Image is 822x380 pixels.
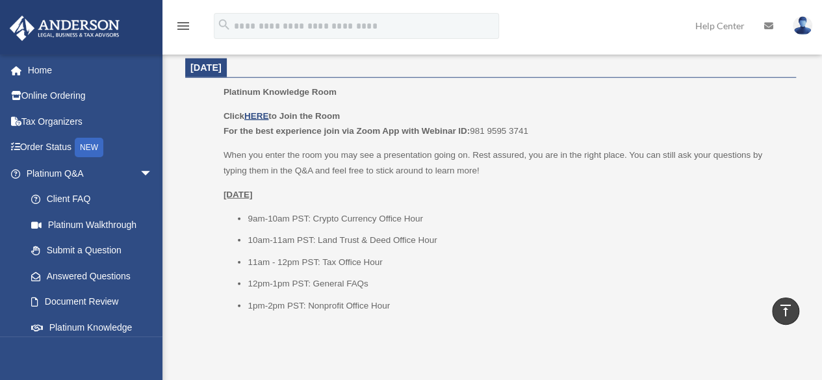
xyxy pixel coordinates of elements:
a: Answered Questions [18,263,172,289]
li: 12pm-1pm PST: General FAQs [248,276,787,292]
span: Platinum Knowledge Room [224,87,337,97]
a: Client FAQ [18,186,172,212]
li: 10am-11am PST: Land Trust & Deed Office Hour [248,233,787,248]
img: Anderson Advisors Platinum Portal [6,16,123,41]
a: Submit a Question [18,238,172,264]
a: menu [175,23,191,34]
a: vertical_align_top [772,298,799,325]
a: HERE [244,111,268,121]
a: Document Review [18,289,172,315]
a: Platinum Walkthrough [18,212,172,238]
i: search [217,18,231,32]
p: 981 9595 3741 [224,108,787,139]
div: NEW [75,138,103,157]
span: arrow_drop_down [140,160,166,187]
a: Platinum Knowledge Room [18,314,166,356]
span: [DATE] [190,62,222,73]
i: vertical_align_top [778,303,793,318]
a: Online Ordering [9,83,172,109]
p: When you enter the room you may see a presentation going on. Rest assured, you are in the right p... [224,147,787,178]
b: Click to Join the Room [224,111,340,121]
li: 1pm-2pm PST: Nonprofit Office Hour [248,298,787,314]
a: Platinum Q&Aarrow_drop_down [9,160,172,186]
li: 11am - 12pm PST: Tax Office Hour [248,255,787,270]
i: menu [175,18,191,34]
a: Tax Organizers [9,108,172,134]
u: [DATE] [224,190,253,199]
a: Home [9,57,172,83]
a: Order StatusNEW [9,134,172,161]
b: For the best experience join via Zoom App with Webinar ID: [224,126,470,136]
li: 9am-10am PST: Crypto Currency Office Hour [248,211,787,227]
img: User Pic [793,16,812,35]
